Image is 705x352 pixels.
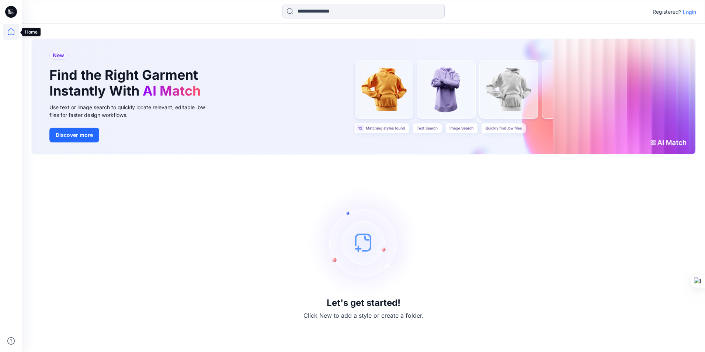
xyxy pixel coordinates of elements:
button: Discover more [49,128,99,142]
p: Click New to add a style or create a folder. [303,311,424,320]
span: New [53,51,64,60]
p: Login [683,8,696,16]
h3: Let's get started! [327,298,400,308]
h1: Find the Right Garment Instantly With [49,67,204,99]
span: AI Match [143,83,201,99]
p: Registered? [653,7,681,16]
div: Use text or image search to quickly locate relevant, editable .bw files for faster design workflows. [49,103,215,119]
img: empty-state-image.svg [308,187,419,298]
